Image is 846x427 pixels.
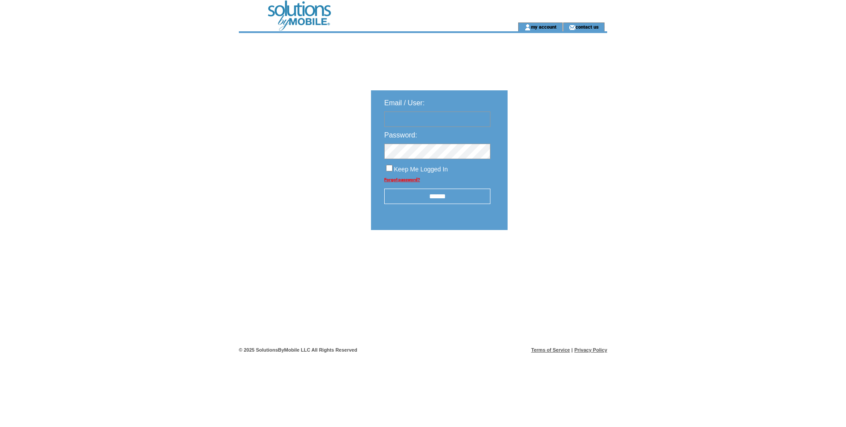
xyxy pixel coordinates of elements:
[239,347,357,353] span: © 2025 SolutionsByMobile LLC All Rights Reserved
[569,24,575,31] img: contact_us_icon.gif;jsessionid=A4307782D97E046BE1233E74C6A3E0B4
[533,252,577,263] img: transparent.png;jsessionid=A4307782D97E046BE1233E74C6A3E0B4
[384,177,420,182] a: Forgot password?
[531,24,557,30] a: my account
[384,99,425,107] span: Email / User:
[394,166,448,173] span: Keep Me Logged In
[575,24,599,30] a: contact us
[574,347,607,353] a: Privacy Policy
[384,131,417,139] span: Password:
[571,347,573,353] span: |
[531,347,570,353] a: Terms of Service
[524,24,531,31] img: account_icon.gif;jsessionid=A4307782D97E046BE1233E74C6A3E0B4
